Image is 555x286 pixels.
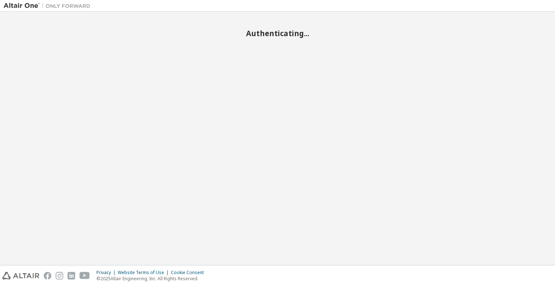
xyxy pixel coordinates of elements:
[96,276,208,282] p: © 2025 Altair Engineering, Inc. All Rights Reserved.
[68,272,75,279] img: linkedin.svg
[171,270,208,276] div: Cookie Consent
[79,272,90,279] img: youtube.svg
[56,272,63,279] img: instagram.svg
[2,272,39,279] img: altair_logo.svg
[4,2,94,9] img: Altair One
[96,270,118,276] div: Privacy
[4,29,551,38] h2: Authenticating...
[118,270,171,276] div: Website Terms of Use
[44,272,51,279] img: facebook.svg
